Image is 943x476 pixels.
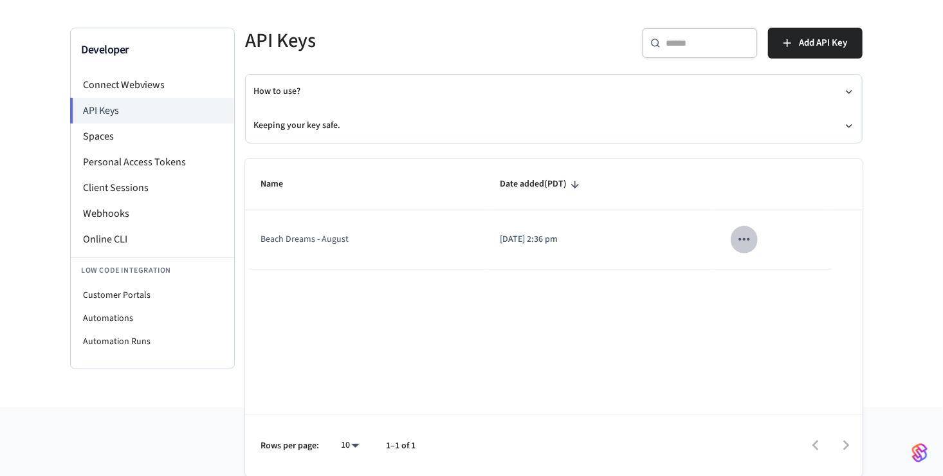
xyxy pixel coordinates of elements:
img: SeamLogoGradient.69752ec5.svg [912,443,928,463]
li: Personal Access Tokens [71,149,234,175]
p: [DATE] 2:36 pm [500,233,699,246]
li: Online CLI [71,226,234,252]
li: Low Code Integration [71,257,234,284]
li: Webhooks [71,201,234,226]
h5: API Keys [245,28,546,54]
li: Automation Runs [71,330,234,353]
h3: Developer [81,41,224,59]
span: Date added(PDT) [500,174,583,194]
td: Beach Dreams - August [245,210,484,269]
li: Customer Portals [71,284,234,307]
button: How to use? [253,75,854,109]
button: Keeping your key safe. [253,109,854,143]
button: Add API Key [768,28,863,59]
li: Automations [71,307,234,330]
span: Name [261,174,300,194]
p: Rows per page: [261,439,319,453]
li: Client Sessions [71,175,234,201]
li: Spaces [71,124,234,149]
div: 10 [334,436,365,455]
p: 1–1 of 1 [386,439,416,453]
span: Add API Key [799,35,847,51]
li: API Keys [70,98,234,124]
li: Connect Webviews [71,72,234,98]
table: sticky table [245,159,863,270]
